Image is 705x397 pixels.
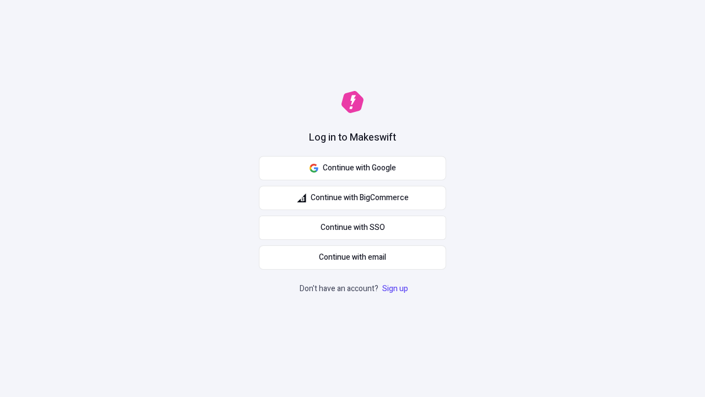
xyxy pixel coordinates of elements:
a: Continue with SSO [259,216,446,240]
p: Don't have an account? [300,283,410,295]
a: Sign up [380,283,410,294]
button: Continue with BigCommerce [259,186,446,210]
button: Continue with email [259,245,446,270]
span: Continue with BigCommerce [311,192,409,204]
h1: Log in to Makeswift [309,131,396,145]
span: Continue with Google [323,162,396,174]
button: Continue with Google [259,156,446,180]
span: Continue with email [319,251,386,264]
